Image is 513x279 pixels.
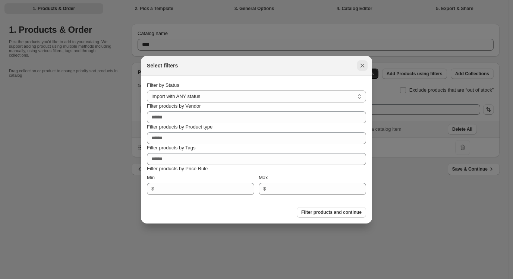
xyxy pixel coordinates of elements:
p: Filter products by Price Rule [147,165,366,172]
span: $ [263,186,266,191]
span: Filter by Status [147,82,179,88]
span: Filter products and continue [301,209,362,215]
span: Filter products by Product type [147,124,213,130]
button: Filter products and continue [297,207,366,218]
span: Filter products by Tags [147,145,196,150]
span: Min [147,175,155,180]
span: Filter products by Vendor [147,103,201,109]
span: $ [151,186,154,191]
h2: Select filters [147,62,178,69]
span: Max [259,175,268,180]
